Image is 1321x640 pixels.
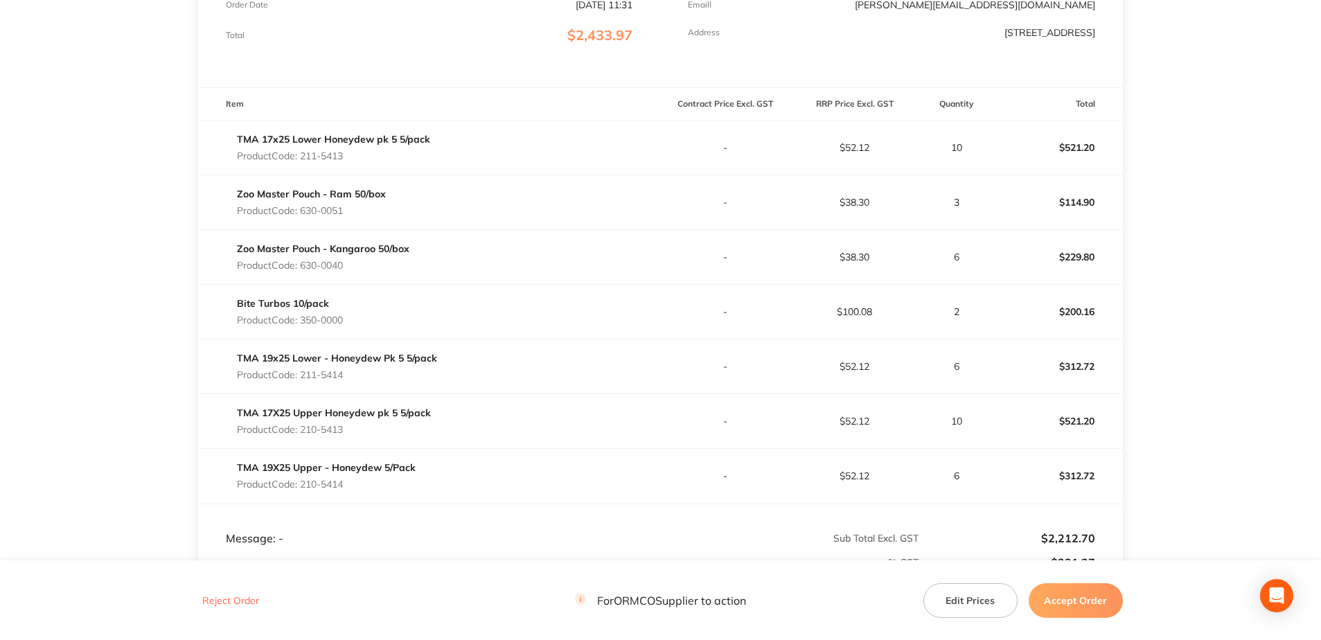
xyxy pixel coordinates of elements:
[790,306,919,317] p: $100.08
[237,260,409,271] p: Product Code: 630-0040
[199,557,919,568] p: % GST
[237,407,431,419] a: TMA 17X25 Upper Honeydew pk 5 5/pack
[226,30,245,40] p: Total
[237,461,416,474] a: TMA 19X25 Upper - Honeydew 5/Pack
[661,142,789,153] p: -
[920,416,993,427] p: 10
[661,361,789,372] p: -
[198,504,660,545] td: Message: -
[919,88,993,121] th: Quantity
[920,361,993,372] p: 6
[790,416,919,427] p: $52.12
[920,251,993,263] p: 6
[237,424,431,435] p: Product Code: 210-5413
[920,470,993,481] p: 6
[198,594,263,607] button: Reject Order
[198,88,660,121] th: Item
[237,314,343,326] p: Product Code: 350-0000
[994,131,1122,164] p: $521.20
[993,88,1123,121] th: Total
[237,297,329,310] a: Bite Turbos 10/pack
[994,186,1122,219] p: $114.90
[237,205,386,216] p: Product Code: 630-0051
[1004,27,1095,38] p: [STREET_ADDRESS]
[1260,579,1293,612] div: Open Intercom Messenger
[994,350,1122,383] p: $312.72
[661,306,789,317] p: -
[688,28,720,37] p: Address
[994,459,1122,492] p: $312.72
[790,142,919,153] p: $52.12
[790,88,919,121] th: RRP Price Excl. GST
[790,361,919,372] p: $52.12
[920,306,993,317] p: 2
[567,26,632,44] span: $2,433.97
[1029,583,1123,617] button: Accept Order
[661,533,919,544] p: Sub Total Excl. GST
[790,470,919,481] p: $52.12
[790,251,919,263] p: $38.30
[661,251,789,263] p: -
[661,197,789,208] p: -
[661,416,789,427] p: -
[790,197,919,208] p: $38.30
[920,556,1095,569] p: $221.27
[923,583,1018,617] button: Edit Prices
[237,242,409,255] a: Zoo Master Pouch - Kangaroo 50/box
[994,295,1122,328] p: $200.16
[920,142,993,153] p: 10
[920,197,993,208] p: 3
[920,532,1095,544] p: $2,212.70
[237,479,416,490] p: Product Code: 210-5414
[661,470,789,481] p: -
[994,405,1122,438] p: $521.20
[660,88,790,121] th: Contract Price Excl. GST
[237,352,437,364] a: TMA 19x25 Lower - Honeydew Pk 5 5/pack
[237,150,430,161] p: Product Code: 211-5413
[994,240,1122,274] p: $229.80
[237,369,437,380] p: Product Code: 211-5414
[575,594,746,607] p: For ORMCO Supplier to action
[237,133,430,145] a: TMA 17x25 Lower Honeydew pk 5 5/pack
[237,188,386,200] a: Zoo Master Pouch - Ram 50/box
